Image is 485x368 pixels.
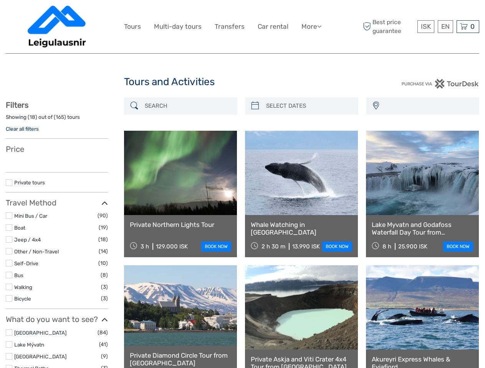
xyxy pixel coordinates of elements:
a: Mini Bus / Car [14,213,47,219]
span: (18) [98,235,108,244]
span: 0 [469,23,476,30]
a: Lake Mývatn [14,342,44,348]
a: More [301,21,321,32]
label: 18 [30,113,35,121]
a: Private Diamond Circle Tour from [GEOGRAPHIC_DATA] [130,352,231,367]
h3: What do you want to see? [6,315,108,324]
a: Multi-day tours [154,21,202,32]
input: SELECT DATES [263,99,354,113]
span: (10) [98,259,108,268]
a: Self-Drive [14,260,38,266]
a: Bicycle [14,296,31,302]
a: Other / Non-Travel [14,248,59,255]
div: Showing ( ) out of ( ) tours [6,113,108,125]
input: SEARCH [142,99,233,113]
a: Walking [14,284,32,290]
h1: Tours and Activities [124,76,361,88]
span: (14) [99,247,108,256]
span: (8) [101,271,108,279]
span: (3) [101,294,108,303]
a: Car rental [258,21,288,32]
a: Jeep / 4x4 [14,237,41,243]
span: (3) [101,283,108,291]
a: Private Northern Lights Tour [130,221,231,228]
a: book now [443,242,473,251]
h3: Price [6,145,108,154]
div: 25.900 ISK [398,243,427,250]
span: 2 h 30 m [262,243,285,250]
label: 165 [56,113,64,121]
a: Bus [14,272,23,278]
span: 8 h [382,243,391,250]
a: Transfers [215,21,245,32]
div: EN [438,20,453,33]
a: Lake Myvatn and Godafoss Waterfall Day Tour from [GEOGRAPHIC_DATA] [372,221,473,237]
a: Clear all filters [6,126,39,132]
span: (9) [101,352,108,361]
a: [GEOGRAPHIC_DATA] [14,330,66,336]
a: [GEOGRAPHIC_DATA] [14,353,66,360]
img: PurchaseViaTourDesk.png [401,79,479,89]
a: Tours [124,21,141,32]
span: ISK [421,23,431,30]
span: 3 h [141,243,149,250]
div: 13.990 ISK [292,243,320,250]
h3: Travel Method [6,198,108,207]
img: 3237-1562bb6b-eaa9-480f-8daa-79aa4f7f02e6_logo_big.png [28,6,86,48]
span: (90) [98,211,108,220]
span: (84) [98,328,108,337]
a: book now [201,242,231,251]
span: (41) [99,340,108,349]
a: Private tours [14,179,45,186]
a: Boat [14,225,25,231]
a: book now [322,242,352,251]
span: Best price guarantee [361,18,415,35]
strong: Filters [6,100,28,110]
div: 129.000 ISK [156,243,188,250]
span: (19) [99,223,108,232]
a: Whale Watching in [GEOGRAPHIC_DATA] [251,221,352,237]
